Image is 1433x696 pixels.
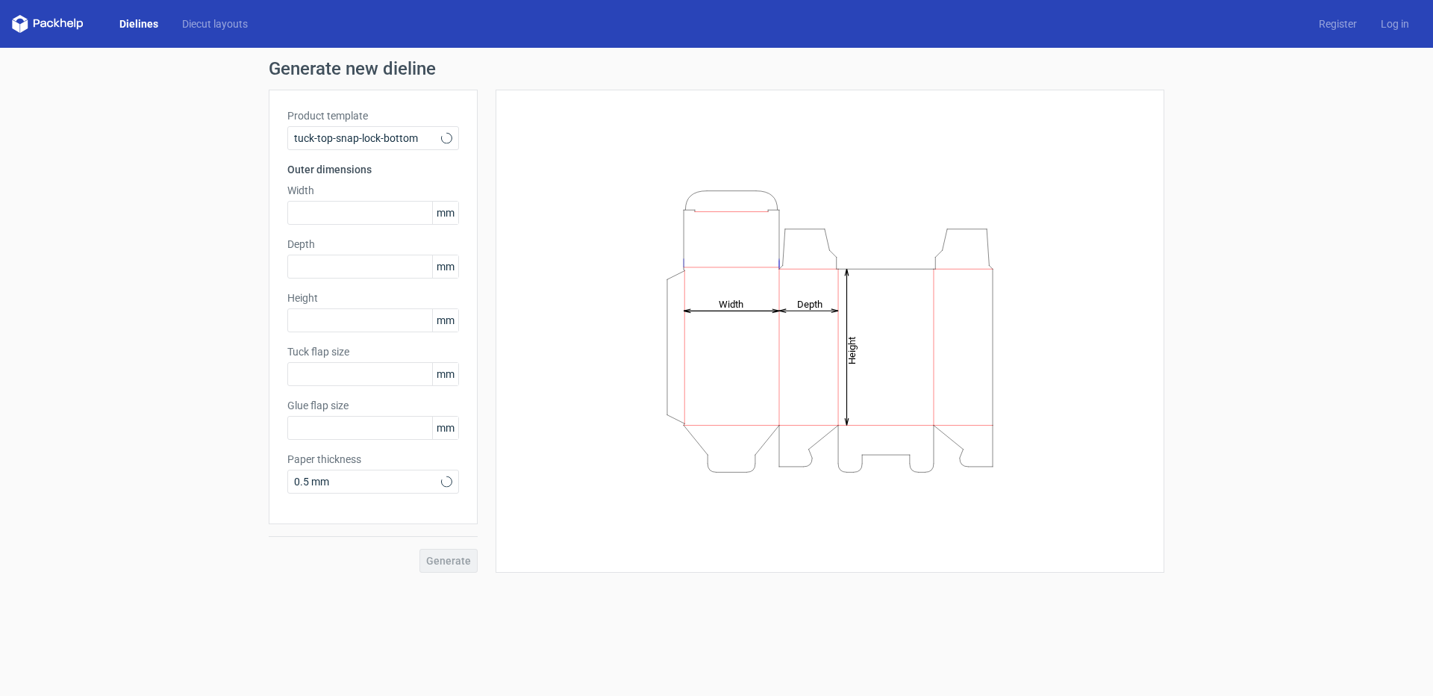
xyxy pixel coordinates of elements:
label: Paper thickness [287,452,459,467]
a: Diecut layouts [170,16,260,31]
span: 0.5 mm [294,474,441,489]
span: mm [432,417,458,439]
tspan: Height [846,336,858,364]
label: Product template [287,108,459,123]
tspan: Width [719,298,743,309]
span: mm [432,255,458,278]
span: tuck-top-snap-lock-bottom [294,131,441,146]
h1: Generate new dieline [269,60,1164,78]
a: Dielines [107,16,170,31]
a: Register [1307,16,1369,31]
span: mm [432,309,458,332]
label: Width [287,183,459,198]
span: mm [432,202,458,224]
tspan: Depth [797,298,822,309]
a: Log in [1369,16,1421,31]
label: Height [287,290,459,305]
label: Depth [287,237,459,252]
label: Glue flap size [287,398,459,413]
h3: Outer dimensions [287,162,459,177]
span: mm [432,363,458,385]
label: Tuck flap size [287,344,459,359]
